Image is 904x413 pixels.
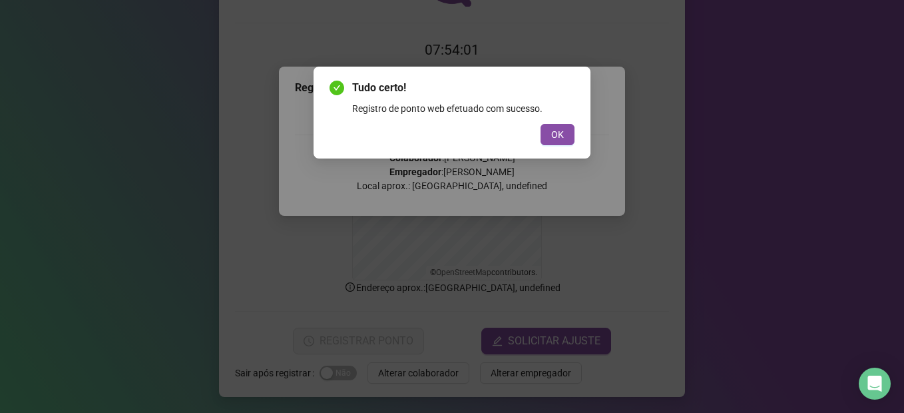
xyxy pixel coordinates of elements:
span: OK [551,127,564,142]
button: OK [541,124,574,145]
div: Open Intercom Messenger [859,368,891,400]
span: Tudo certo! [352,80,574,96]
div: Registro de ponto web efetuado com sucesso. [352,101,574,116]
span: check-circle [330,81,344,95]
